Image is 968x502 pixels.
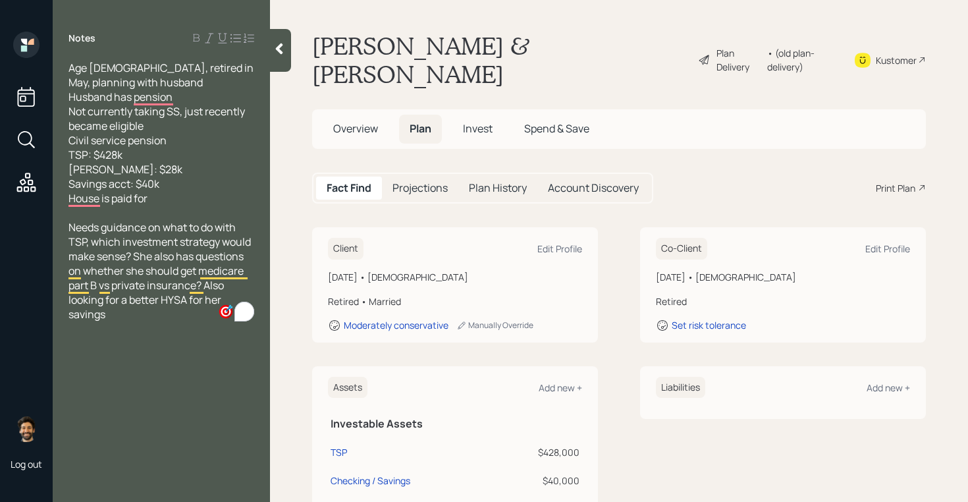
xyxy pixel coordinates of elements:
img: eric-schwartz-headshot.png [13,416,40,442]
span: Needs guidance on what to do with TSP, which investment strategy would make sense? She also has q... [68,220,253,321]
div: Log out [11,458,42,470]
div: Retired • Married [328,294,582,308]
h6: Client [328,238,363,260]
div: Retired [656,294,910,308]
div: Edit Profile [865,242,910,255]
div: Checking / Savings [331,474,410,488]
div: Add new + [539,381,582,394]
span: Overview [333,121,378,136]
h5: Investable Assets [331,418,579,430]
label: Notes [68,32,95,45]
div: Kustomer [876,53,917,67]
div: $40,000 [495,474,579,488]
span: Age [DEMOGRAPHIC_DATA], retired in May, planning with husband Husband has pension Not currently t... [68,61,255,206]
div: Plan Delivery [716,46,761,74]
div: Edit Profile [537,242,582,255]
div: Set risk tolerance [672,319,746,331]
h1: [PERSON_NAME] & [PERSON_NAME] [312,32,687,88]
h5: Fact Find [327,182,371,194]
div: Print Plan [876,181,915,195]
div: [DATE] • [DEMOGRAPHIC_DATA] [656,270,910,284]
div: [DATE] • [DEMOGRAPHIC_DATA] [328,270,582,284]
h5: Plan History [469,182,527,194]
div: Manually Override [456,320,533,331]
h6: Assets [328,377,367,399]
h6: Liabilities [656,377,705,399]
div: TSP [331,445,347,459]
h6: Co-Client [656,238,707,260]
span: Spend & Save [524,121,589,136]
div: $428,000 [495,445,579,459]
h5: Account Discovery [548,182,639,194]
span: Plan [410,121,431,136]
div: Add new + [867,381,910,394]
h5: Projections [392,182,448,194]
span: Invest [463,121,493,136]
div: To enrich screen reader interactions, please activate Accessibility in Grammarly extension settings [68,61,254,321]
div: • (old plan-delivery) [767,46,838,74]
div: Moderately conservative [344,319,448,331]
